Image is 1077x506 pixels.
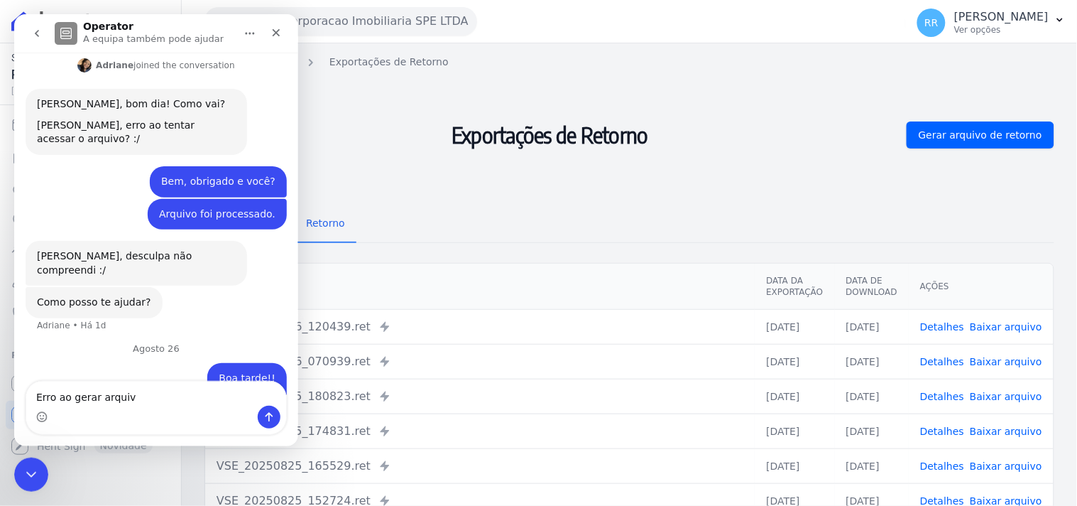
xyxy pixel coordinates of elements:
div: VSE_20250826_070939.ret [217,353,743,370]
a: Recebíveis [6,370,175,398]
div: Renato diz… [11,152,273,185]
span: RR [924,18,938,28]
td: [DATE] [835,379,909,414]
a: Baixar arquivo [970,321,1042,333]
th: Ações [909,264,1054,310]
a: Detalhes [920,321,964,333]
a: Negativação [6,298,175,327]
div: Agosto 26 [11,330,273,349]
div: Arquivo foi processado. [145,193,261,208]
p: A equipa também pode ajudar [69,18,209,32]
div: Boa tarde!! Tudo bem? [204,357,261,385]
button: RR [PERSON_NAME] Ver opções [906,3,1077,43]
td: [DATE] [755,414,834,448]
div: Plataformas [11,347,170,364]
a: Pagamentos [6,205,175,233]
div: Adriane diz… [11,42,273,75]
th: Arquivo [205,264,755,310]
div: Arquivo foi processado. [133,185,273,216]
td: [DATE] [835,309,909,344]
div: [PERSON_NAME], erro ao tentar acessar o arquivo? :/ [23,104,222,132]
td: [DATE] [835,448,909,483]
td: [DATE] [835,414,909,448]
nav: Breadcrumb [204,55,1054,70]
button: Villa Fiore Incorporacao Imobiliaria SPE LTDA [204,7,477,36]
div: Adriane diz… [11,227,273,273]
a: Baixar arquivo [970,391,1042,402]
a: Detalhes [920,391,964,402]
div: joined the conversation [82,45,221,58]
iframe: Intercom live chat [14,458,48,492]
div: Adriane diz… [11,75,273,152]
div: Adriane • Há 1d [23,307,92,316]
span: Saldo atual [11,50,153,65]
a: Baixar arquivo [970,426,1042,437]
p: [PERSON_NAME] [954,10,1049,24]
a: Retorno [295,206,356,243]
div: [PERSON_NAME], bom dia! Como vai? [23,83,222,97]
a: Detalhes [920,426,964,437]
button: Seletor de emoji [22,397,33,409]
div: [PERSON_NAME], bom dia! Como vai?[PERSON_NAME], erro ao tentar acessar o arquivo? :/ [11,75,233,141]
a: Nova transferência [6,173,175,202]
div: VSE_20250825_180823.ret [217,388,743,405]
iframe: Intercom live chat [14,14,298,446]
span: R$ 0,00 [11,65,153,85]
textarea: Envie uma mensagem... [12,367,272,392]
td: [DATE] [755,309,834,344]
div: Como posso te ajudar?Adriane • Há 1d [11,273,148,304]
div: VSE_20250825_174831.ret [217,423,743,440]
a: Conta Hent Novidade [6,401,175,429]
div: Renato diz… [11,185,273,227]
button: Início [222,6,249,33]
span: Gerar arquivo de retorno [919,128,1042,142]
span: [DATE] 13:41 [11,85,153,97]
p: Ver opções [954,24,1049,36]
a: Troca de Arquivos [6,236,175,264]
span: Retorno [297,209,354,237]
a: Cobranças [6,111,175,139]
div: Bem, obrigado e você? [136,152,273,183]
td: [DATE] [835,344,909,379]
a: Detalhes [920,356,964,367]
div: [PERSON_NAME], desculpa não compreendi :/ [11,227,233,271]
td: [DATE] [755,379,834,414]
div: [PERSON_NAME], desculpa não compreendi :/ [23,235,222,263]
b: Adriane [82,46,119,56]
a: Exportações de Retorno [329,55,449,70]
td: [DATE] [755,344,834,379]
a: Extrato [6,142,175,171]
button: Enviar mensagem… [244,392,266,414]
a: Clientes [6,267,175,296]
div: Boa tarde!!Tudo bem? [193,349,273,394]
nav: Sidebar [11,111,170,461]
td: [DATE] [755,448,834,483]
h2: Exportações de Retorno [204,75,895,195]
a: Baixar arquivo [970,356,1042,367]
a: Detalhes [920,461,964,472]
div: Como posso te ajudar? [23,281,137,296]
div: Renato diz… [11,349,273,411]
div: VSE_20250826_120439.ret [217,318,743,335]
div: Bem, obrigado e você? [147,161,261,175]
a: Baixar arquivo [970,461,1042,472]
img: Profile image for Adriane [63,44,77,58]
th: Data da Exportação [755,264,834,310]
div: Adriane diz… [11,273,273,330]
a: Gerar arquivo de retorno [907,122,1054,149]
div: VSE_20250825_165529.ret [217,458,743,475]
th: Data de Download [835,264,909,310]
div: Fechar [249,6,275,31]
